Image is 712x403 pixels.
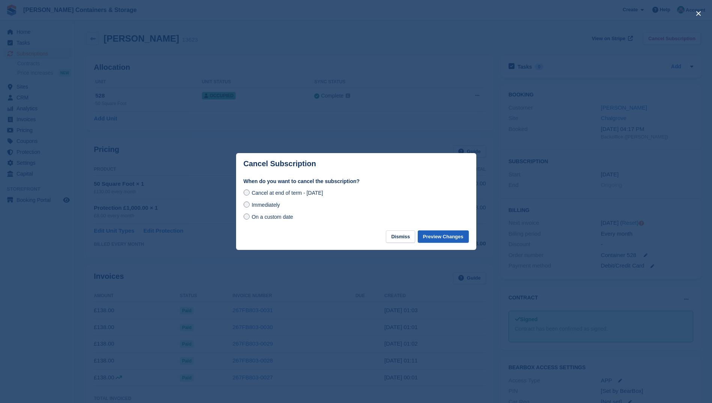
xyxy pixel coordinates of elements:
span: Immediately [251,202,280,208]
label: When do you want to cancel the subscription? [244,177,469,185]
input: Cancel at end of term - [DATE] [244,189,250,195]
p: Cancel Subscription [244,159,316,168]
button: close [692,8,704,20]
input: Immediately [244,201,250,208]
button: Preview Changes [418,230,469,243]
button: Dismiss [386,230,415,243]
span: On a custom date [251,214,293,220]
span: Cancel at end of term - [DATE] [251,190,323,196]
input: On a custom date [244,214,250,220]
